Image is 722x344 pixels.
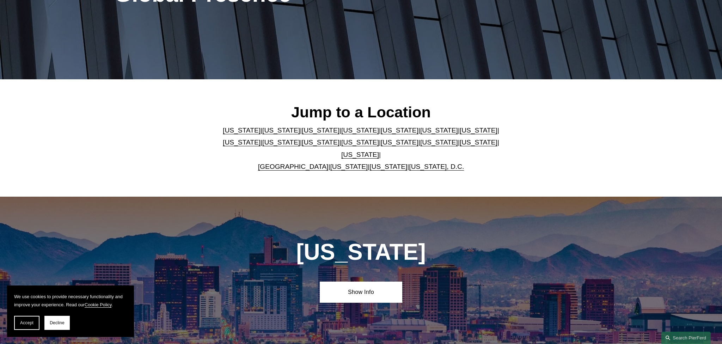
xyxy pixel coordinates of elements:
a: Show Info [320,282,402,303]
a: [US_STATE] [420,127,458,134]
a: [GEOGRAPHIC_DATA] [258,163,329,170]
a: [US_STATE] [341,139,379,146]
a: [US_STATE] [262,127,300,134]
span: Accept [20,320,33,325]
h1: [US_STATE] [258,239,464,265]
span: Decline [50,320,65,325]
a: [US_STATE] [330,163,368,170]
a: [US_STATE] [262,139,300,146]
a: [US_STATE] [381,127,418,134]
a: [US_STATE] [369,163,407,170]
a: Cookie Policy [85,302,112,307]
a: Search this site [661,332,711,344]
a: [US_STATE] [223,127,261,134]
a: [US_STATE] [420,139,458,146]
p: We use cookies to provide necessary functionality and improve your experience. Read our . [14,293,127,309]
a: [US_STATE] [341,151,379,158]
section: Cookie banner [7,285,134,337]
a: [US_STATE] [460,139,497,146]
p: | | | | | | | | | | | | | | | | | | [217,124,505,173]
a: [US_STATE] [223,139,261,146]
a: [US_STATE] [302,127,339,134]
button: Decline [44,316,70,330]
a: [US_STATE] [302,139,339,146]
a: [US_STATE] [381,139,418,146]
a: [US_STATE] [341,127,379,134]
a: [US_STATE], D.C. [409,163,464,170]
button: Accept [14,316,39,330]
a: [US_STATE] [460,127,497,134]
h2: Jump to a Location [217,103,505,121]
